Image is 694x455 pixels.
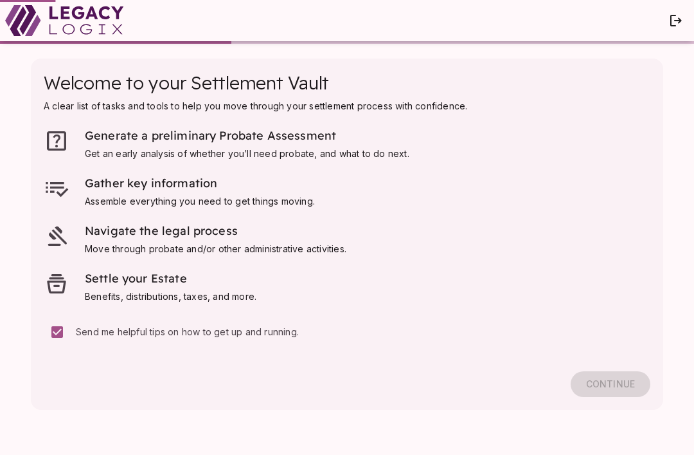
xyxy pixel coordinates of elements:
[44,71,329,94] span: Welcome to your Settlement Vault
[44,100,467,111] span: A clear list of tasks and tools to help you move through your settlement process with confidence.
[85,196,315,207] span: Assemble everything you need to get things moving.
[85,271,187,286] span: Settle your Estate
[85,176,217,190] span: Gather key information
[76,326,299,337] span: Send me helpful tips on how to get up and running.
[85,128,336,143] span: Generate a preliminary Probate Assessment
[85,148,409,159] span: Get an early analysis of whether you’ll need probate, and what to do next.
[85,223,238,238] span: Navigate the legal process
[85,291,256,302] span: Benefits, distributions, taxes, and more.
[85,243,346,254] span: Move through probate and/or other administrative activities.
